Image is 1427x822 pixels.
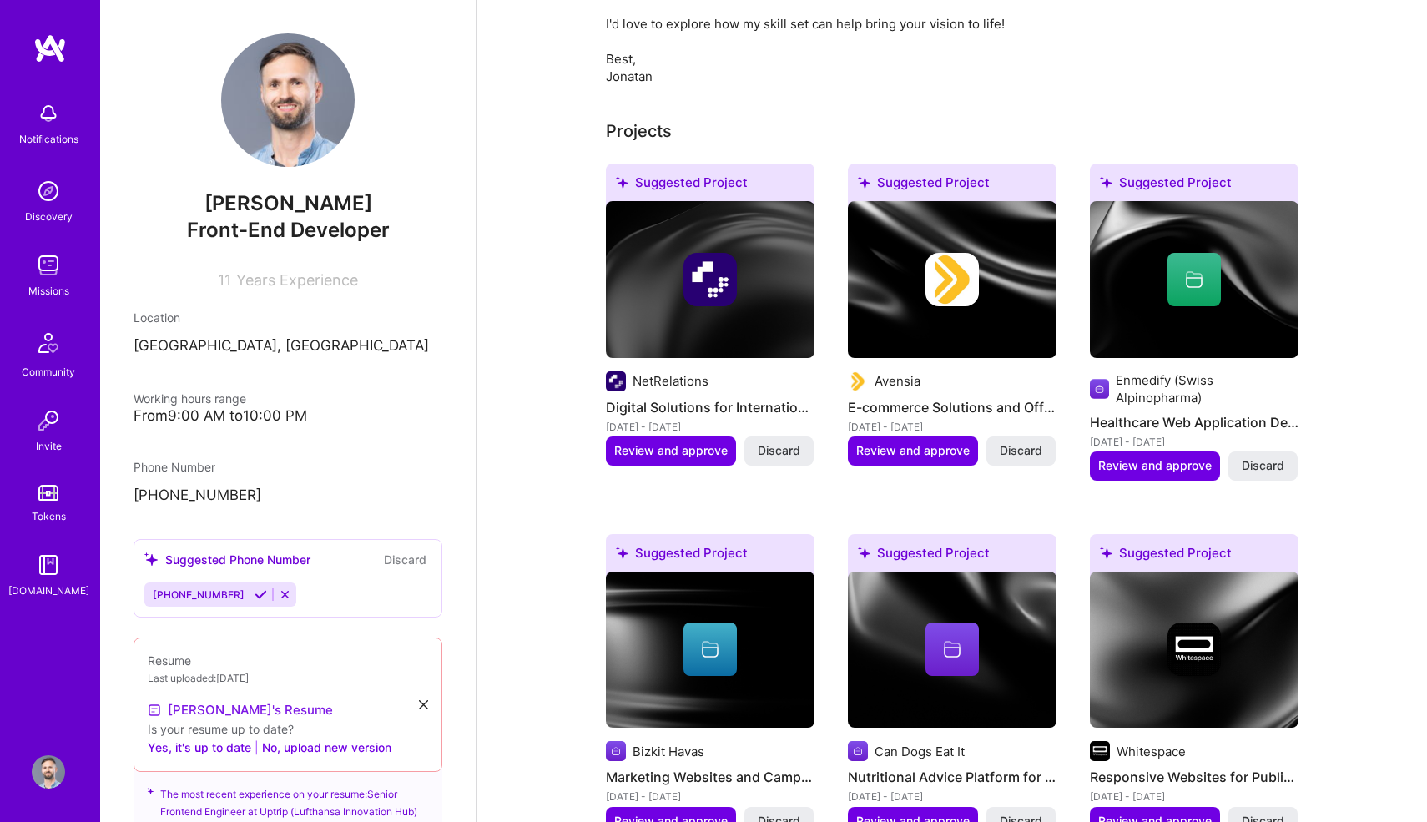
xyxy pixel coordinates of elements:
img: cover [848,201,1056,358]
div: Discovery [25,208,73,225]
div: Last uploaded: [DATE] [148,669,428,687]
img: Invite [32,404,65,437]
h4: Responsive Websites for Public and Private Sectors [1090,766,1298,788]
div: [DATE] - [DATE] [848,418,1056,436]
h4: Marketing Websites and Campaigns Development [606,766,814,788]
i: icon SuggestedTeams [1100,176,1112,189]
span: 11 [218,271,231,289]
div: Projects [606,119,672,144]
img: cover [848,572,1056,729]
span: | [255,739,259,756]
div: Suggested Project [848,164,1056,208]
span: Phone Number [134,460,215,474]
div: Invite [36,437,62,455]
div: Is your resume up to date? [148,720,428,738]
i: icon SuggestedTeams [1100,547,1112,559]
a: [PERSON_NAME]'s Resume [148,700,333,720]
div: Suggested Project [848,534,1056,578]
i: icon SuggestedTeams [858,547,870,559]
span: Resume [148,653,191,668]
i: icon SuggestedTeams [616,176,628,189]
img: Resume [148,703,161,717]
img: Company logo [848,741,868,761]
div: [DATE] - [DATE] [606,418,814,436]
img: Company logo [683,253,737,306]
div: Community [22,363,75,381]
i: icon SuggestedTeams [144,552,159,567]
h4: Nutritional Advice Platform for Dog Owners [848,766,1056,788]
img: cover [606,201,814,358]
div: Can Dogs Eat It [875,743,965,760]
div: Suggested Project [606,164,814,208]
div: Suggested Project [606,534,814,578]
div: Missions [28,282,69,300]
button: Discard [379,550,431,569]
div: From 9:00 AM to 10:00 PM [134,407,442,425]
img: cover [1090,201,1298,358]
div: Suggested Project [1090,534,1298,578]
img: Company logo [1090,379,1109,399]
span: Discard [1000,442,1042,459]
img: Company logo [925,253,979,306]
span: [PHONE_NUMBER] [153,588,245,601]
div: Suggested Project [1090,164,1298,208]
div: [DATE] - [DATE] [1090,788,1298,805]
img: cover [1090,572,1298,729]
span: Discard [1242,457,1284,474]
button: Yes, it's up to date [148,738,251,758]
h4: E-commerce Solutions and Offshore Office Establishment [848,396,1056,418]
div: Avensia [875,372,920,390]
div: NetRelations [633,372,708,390]
i: icon Close [419,700,428,709]
button: No, upload new version [262,738,391,758]
span: Front-End Developer [187,218,390,242]
i: icon SuggestedTeams [858,176,870,189]
div: Enmedify (Swiss Alpinopharma) [1116,371,1298,406]
i: icon SuggestedTeams [147,785,154,797]
div: Whitespace [1117,743,1186,760]
div: Suggested Phone Number [144,551,310,568]
p: [GEOGRAPHIC_DATA], [GEOGRAPHIC_DATA] [134,336,442,356]
div: Notifications [19,130,78,148]
div: Tokens [32,507,66,525]
h4: Digital Solutions for International Clients [606,396,814,418]
h4: Healthcare Web Application Development [1090,411,1298,433]
img: bell [32,97,65,130]
img: cover [606,572,814,729]
i: Accept [255,588,267,601]
div: [DATE] - [DATE] [1090,433,1298,451]
p: [PHONE_NUMBER] [134,486,442,506]
img: User Avatar [32,755,65,789]
img: guide book [32,548,65,582]
img: logo [33,33,67,63]
img: Company logo [1090,741,1110,761]
img: Company logo [606,371,626,391]
img: Company logo [1167,623,1221,676]
span: Review and approve [614,442,728,459]
span: Years Experience [236,271,358,289]
span: Discard [758,442,800,459]
span: Working hours range [134,391,246,406]
i: Reject [279,588,291,601]
span: Review and approve [856,442,970,459]
img: discovery [32,174,65,208]
div: Bizkit Havas [633,743,704,760]
div: [DOMAIN_NAME] [8,582,89,599]
img: Company logo [848,371,868,391]
img: Community [28,323,68,363]
img: User Avatar [221,33,355,167]
span: [PERSON_NAME] [134,191,442,216]
div: [DATE] - [DATE] [606,788,814,805]
img: Company logo [606,741,626,761]
i: icon SuggestedTeams [616,547,628,559]
div: [DATE] - [DATE] [848,788,1056,805]
img: tokens [38,485,58,501]
span: Review and approve [1098,457,1212,474]
img: teamwork [32,249,65,282]
div: Location [134,309,442,326]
